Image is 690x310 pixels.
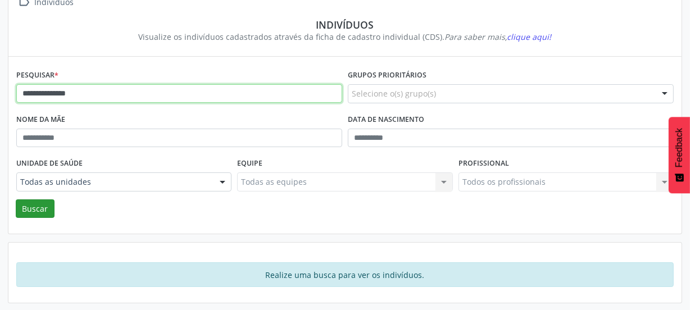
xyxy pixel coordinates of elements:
span: Todas as unidades [20,176,208,188]
div: Visualize os indivíduos cadastrados através da ficha de cadastro individual (CDS). [24,31,666,43]
div: Realize uma busca para ver os indivíduos. [16,262,674,287]
span: Selecione o(s) grupo(s) [352,88,436,99]
i: Para saber mais, [445,31,552,42]
span: Feedback [674,128,684,167]
label: Pesquisar [16,67,58,84]
button: Buscar [16,199,55,218]
button: Feedback - Mostrar pesquisa [669,117,690,193]
div: Indivíduos [24,19,666,31]
label: Data de nascimento [348,111,424,129]
label: Equipe [237,155,262,172]
label: Grupos prioritários [348,67,426,84]
span: clique aqui! [507,31,552,42]
label: Unidade de saúde [16,155,83,172]
label: Nome da mãe [16,111,65,129]
label: Profissional [459,155,509,172]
